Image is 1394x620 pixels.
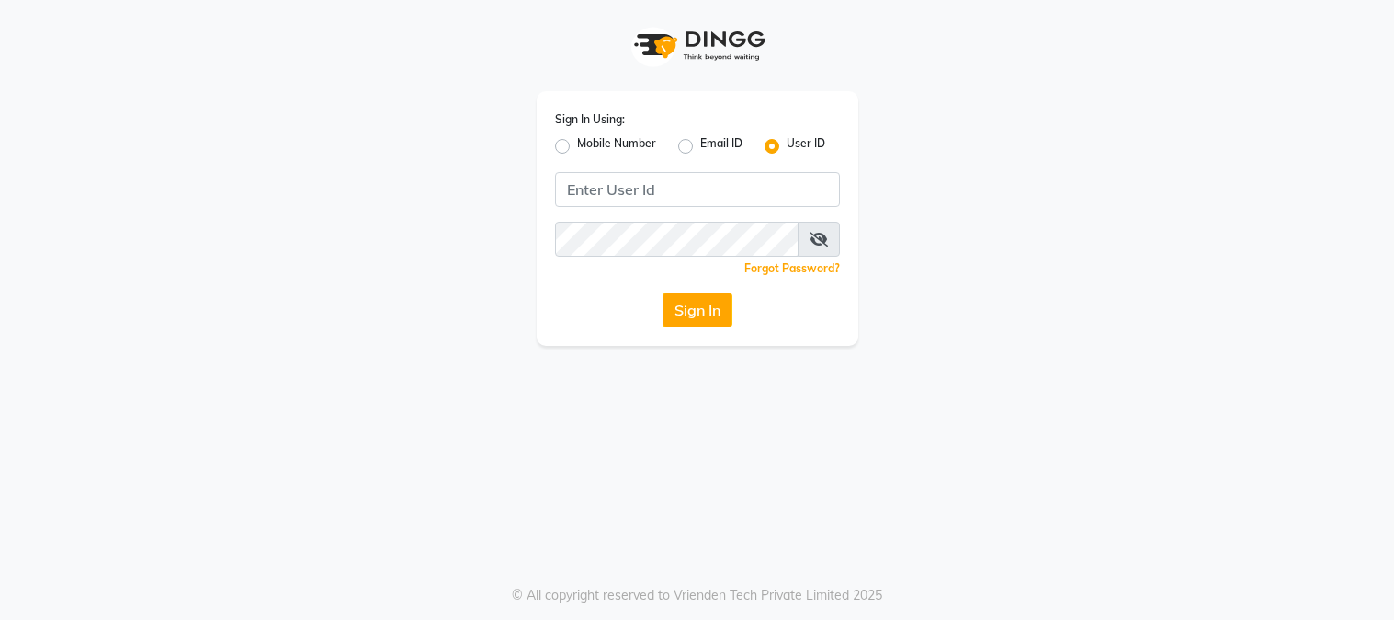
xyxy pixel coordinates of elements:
label: Email ID [700,135,742,157]
label: User ID [787,135,825,157]
label: Sign In Using: [555,111,625,128]
button: Sign In [663,293,732,327]
input: Username [555,222,799,257]
input: Username [555,172,840,207]
img: logo1.svg [624,18,771,73]
a: Forgot Password? [744,261,840,275]
label: Mobile Number [577,135,656,157]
